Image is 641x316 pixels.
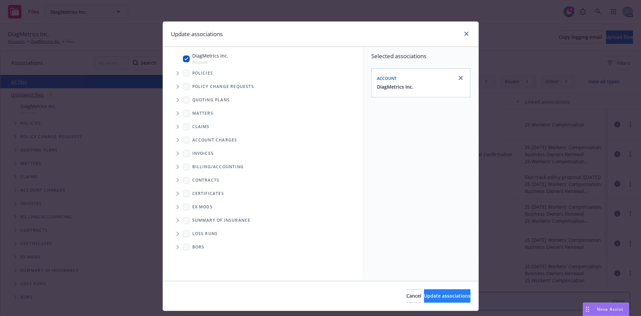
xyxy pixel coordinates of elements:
[192,85,254,89] span: Policy change requests
[192,151,214,155] span: Invoices
[163,51,363,160] div: Tree Example
[192,52,228,59] span: DiagMetrics Inc.
[192,111,213,115] span: Matters
[192,59,228,65] span: Account
[457,74,465,82] a: close
[583,303,629,316] button: Nova Assist
[192,178,220,182] span: Contracts
[406,293,421,299] span: Cancel
[192,245,205,249] span: BORs
[424,293,470,299] span: Update associations
[192,232,218,236] span: Loss Runs
[371,52,470,60] span: Selected associations
[583,303,592,316] div: Drag to move
[192,125,210,129] span: Claims
[377,76,397,81] span: Account
[192,98,230,102] span: Quoting plans
[192,205,213,209] span: Ex Mods
[462,30,470,38] a: close
[192,71,213,75] span: Policies
[192,192,224,196] span: Certificates
[597,306,623,312] span: Nova Assist
[406,289,421,303] button: Cancel
[424,289,470,303] button: Update associations
[377,83,413,90] button: DiagMetrics Inc.
[192,165,244,169] span: Billing/Accounting
[192,138,237,142] span: Account charges
[171,30,223,38] h1: Update associations
[192,218,251,222] span: Summary of insurance
[163,160,363,254] div: Folder Tree Example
